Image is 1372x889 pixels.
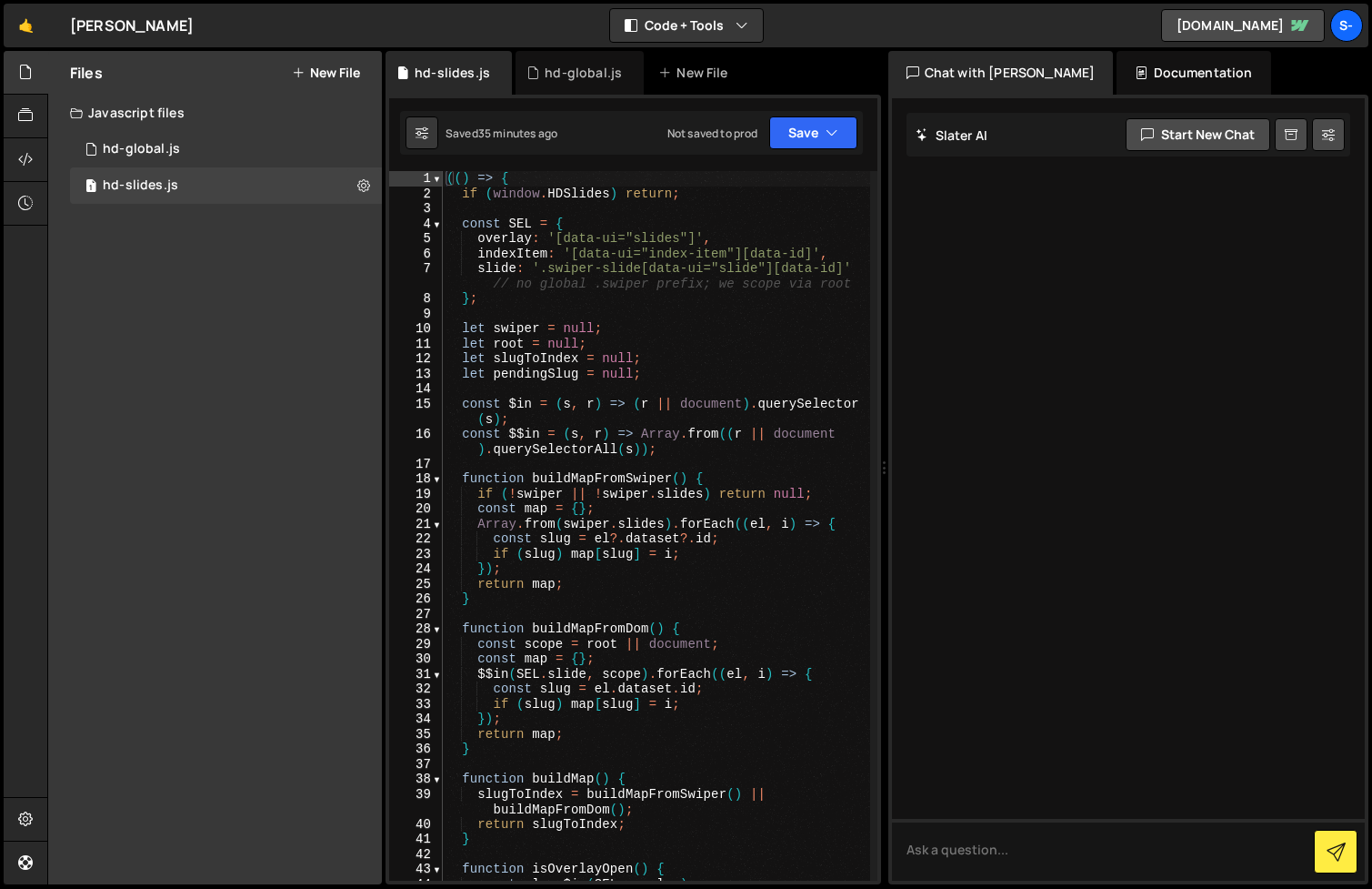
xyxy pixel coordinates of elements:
[103,177,178,194] div: hd-slides.js
[70,63,103,83] h2: Files
[85,180,96,195] span: 1
[389,591,443,607] div: 26
[610,9,763,42] button: Code + Tools
[70,15,194,36] div: [PERSON_NAME]
[48,95,382,131] div: Javascript files
[1330,9,1363,42] a: s-
[389,231,443,247] div: 5
[389,561,443,577] div: 24
[389,517,443,532] div: 21
[1117,51,1270,95] div: Documentation
[389,742,443,757] div: 36
[389,321,443,337] div: 10
[70,131,382,167] div: 17020/46749.js
[389,487,443,502] div: 19
[545,64,622,82] div: hd-global.js
[389,817,443,833] div: 40
[389,427,443,457] div: 16
[389,712,443,727] div: 34
[888,51,1114,95] div: Chat with [PERSON_NAME]
[389,547,443,562] div: 23
[389,501,443,517] div: 20
[389,351,443,367] div: 12
[389,367,443,382] div: 13
[389,667,443,682] div: 31
[916,126,988,144] h2: Slater AI
[389,201,443,217] div: 3
[389,847,443,863] div: 42
[389,607,443,622] div: 27
[389,217,443,232] div: 4
[769,116,857,149] button: Save
[389,397,443,427] div: 15
[658,64,735,82] div: New File
[103,141,180,157] div: hd-global.js
[70,167,382,204] div: 17020/47060.js
[389,307,443,322] div: 9
[389,727,443,743] div: 35
[667,126,758,141] div: Not saved to prod
[1161,9,1325,42] a: [DOMAIN_NAME]
[389,652,443,667] div: 30
[389,621,443,637] div: 28
[389,187,443,202] div: 2
[389,471,443,487] div: 18
[389,247,443,262] div: 6
[389,772,443,787] div: 38
[389,787,443,817] div: 39
[389,862,443,877] div: 43
[389,697,443,712] div: 33
[389,291,443,307] div: 8
[389,577,443,592] div: 25
[389,682,443,697] div: 32
[389,757,443,773] div: 37
[4,4,48,47] a: 🤙
[389,457,443,472] div: 17
[478,126,557,141] div: 35 minutes ago
[389,637,443,652] div: 29
[292,66,360,80] button: New File
[415,64,490,82] div: hd-slides.js
[1126,118,1270,151] button: Start new chat
[389,832,443,847] div: 41
[389,381,443,397] div: 14
[389,337,443,352] div: 11
[389,261,443,291] div: 7
[446,126,557,141] div: Saved
[389,531,443,547] div: 22
[389,171,443,187] div: 1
